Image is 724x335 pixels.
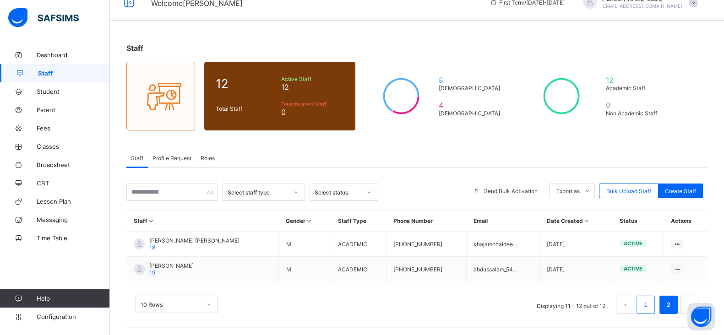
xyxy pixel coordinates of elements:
div: Select staff type [228,189,288,196]
span: 12 [216,76,277,91]
span: Dashboard [37,51,110,59]
i: Sort in Ascending Order [305,217,313,224]
span: Export as [556,188,580,195]
th: Staff Type [331,211,386,232]
span: active [624,265,642,272]
span: [DEMOGRAPHIC_DATA] [439,85,504,92]
th: Actions [664,211,708,232]
td: M [279,232,331,257]
th: Gender [279,211,331,232]
span: Time Table [37,234,110,242]
div: Total Staff [213,103,279,114]
span: active [624,240,642,247]
span: Staff [126,43,143,53]
span: 4 [439,101,504,110]
span: Fees [37,124,110,132]
span: Send Bulk Activation [484,188,538,195]
span: [PERSON_NAME] [PERSON_NAME] [149,237,240,244]
span: 19 [149,269,155,276]
td: M [279,257,331,282]
td: [PHONE_NUMBER] [386,232,466,257]
span: 0 [606,101,664,110]
td: [PHONE_NUMBER] [386,257,466,282]
button: prev page [616,296,634,314]
th: Email [467,211,540,232]
span: 8 [439,76,504,85]
img: safsims [8,8,79,27]
span: Classes [37,143,110,150]
span: Help [37,295,109,302]
i: Sort in Ascending Order [582,217,590,224]
span: Create Staff [665,188,696,195]
span: 12 [281,82,344,92]
span: Non Academic Staff [606,110,664,117]
td: ACADEMIC [331,257,386,282]
td: [DATE] [539,232,613,257]
li: 上一页 [616,296,634,314]
div: Select status [315,189,361,196]
span: Configuration [37,313,109,320]
li: 2 [659,296,678,314]
span: Active Staff [281,76,344,82]
i: Sort in Ascending Order [147,217,155,224]
li: Displaying 11 - 12 out of 12 [530,296,612,314]
span: [PERSON_NAME] [149,262,194,269]
span: Staff [131,155,143,162]
th: Date Created [539,211,613,232]
span: 18 [149,244,155,251]
li: 下一页 [680,296,698,314]
span: 12 [606,76,664,85]
td: abdussalam_54... [467,257,540,282]
span: Student [37,88,110,95]
span: [DEMOGRAPHIC_DATA] [439,110,504,117]
li: 1 [637,296,655,314]
a: 1 [641,299,650,311]
th: Status [613,211,664,232]
span: Deactivated Staff [281,101,344,108]
span: Broadsheet [37,161,110,168]
span: Roles [201,155,215,162]
span: Messaging [37,216,110,223]
span: [EMAIL_ADDRESS][DOMAIN_NAME] [601,3,682,9]
span: Staff [38,70,110,77]
span: CBT [37,179,110,187]
th: Staff [127,211,279,232]
button: next page [680,296,698,314]
span: Parent [37,106,110,113]
td: [DATE] [539,257,613,282]
span: Bulk Upload Staff [606,188,651,195]
a: 2 [664,299,673,311]
td: ACADEMIC [331,232,386,257]
button: Open asap [687,303,715,330]
th: Phone Number [386,211,466,232]
span: Profile Request [152,155,191,162]
span: 0 [281,108,344,117]
span: Academic Staff [606,85,664,92]
div: 10 Rows [141,301,201,308]
td: khajamohaidee... [467,232,540,257]
span: Lesson Plan [37,198,110,205]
